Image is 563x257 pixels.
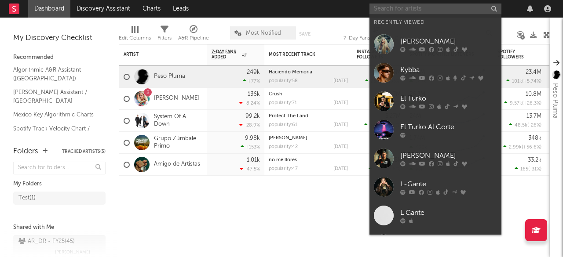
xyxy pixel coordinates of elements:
a: Mexico Key Algorithmic Charts [13,110,97,119]
div: [DATE] [333,101,348,105]
div: popularity: 42 [269,145,298,149]
div: 1.01k [247,157,260,163]
div: [DATE] [333,167,348,171]
input: Search for artists [369,4,501,14]
span: Most Notified [246,30,281,36]
a: [PERSON_NAME] [154,95,199,102]
span: 165 [520,167,528,172]
div: +77 % [243,78,260,84]
div: -8.24 % [239,100,260,106]
a: [PERSON_NAME] [369,30,501,58]
div: A&R Pipeline [178,33,209,43]
div: El Turko [400,93,497,104]
div: [PERSON_NAME] [400,36,497,47]
div: -47.5 % [240,166,260,172]
div: ( ) [364,122,401,128]
div: ( ) [515,166,541,172]
a: Protect The Land [269,114,308,119]
a: [PERSON_NAME] Assistant / [GEOGRAPHIC_DATA] [13,87,97,105]
div: -28.9 % [239,122,260,128]
div: Protect The Land [269,114,348,119]
div: Kybba [400,65,497,75]
span: +26.3 % [523,101,540,106]
a: Spotify Track Velocity Chart / MX [13,124,97,142]
button: Tracked Artists(5) [62,149,106,154]
div: Spotify Followers [497,49,528,60]
div: popularity: 58 [269,79,298,83]
span: 48.5k [515,123,527,128]
div: Corazón De Miel [269,136,348,141]
div: Haciendo Memoria [269,70,348,75]
div: Most Recent Track [269,52,335,57]
span: -31 % [530,167,540,172]
a: [PERSON_NAME] [369,144,501,173]
a: El Turko Al Corte [369,116,501,144]
a: [PERSON_NAME] [269,136,307,141]
div: 7-Day Fans Added (7-Day Fans Added) [344,33,409,43]
div: Edit Columns [119,22,151,47]
div: Folders [13,146,38,157]
div: Edit Columns [119,33,151,43]
div: A&R Pipeline [178,22,209,47]
div: Crush [269,92,348,97]
a: L Gante [369,201,501,230]
div: 10.8M [526,91,541,97]
div: 348k [528,135,541,141]
div: [PERSON_NAME] [400,150,497,161]
div: L-Gante [400,179,497,189]
div: 9.98k [245,135,260,141]
div: Instagram Followers [357,49,388,60]
div: popularity: 61 [269,123,297,127]
div: ( ) [503,144,541,150]
div: 33.2k [528,157,541,163]
div: ( ) [504,100,541,106]
div: 136k [248,91,260,97]
a: Kybba [369,58,501,87]
div: Test ( 1 ) [18,193,36,203]
span: 7-Day Fans Added [212,49,240,60]
div: 249k [247,69,260,75]
div: ( ) [509,122,541,128]
div: My Discovery Checklist [13,33,106,43]
span: +56.6 % [523,145,540,150]
a: Peso Pluma [154,73,185,80]
div: Shared with Me [13,222,106,233]
div: [DATE] [333,123,348,127]
a: no me llores [269,158,297,163]
div: L Gante [400,207,497,218]
span: 9.57k [510,101,522,106]
div: Artist [124,52,190,57]
span: -26 % [529,123,540,128]
span: 2.99k [509,145,522,150]
a: El Turko [369,87,501,116]
div: 13.7M [526,113,541,119]
a: Amigo de Artistas [154,161,200,168]
a: Test(1) [13,192,106,205]
div: Recently Viewed [374,17,497,28]
div: 7-Day Fans Added (7-Day Fans Added) [344,22,409,47]
div: no me llores [269,158,348,163]
a: Haciendo Memoria [269,70,312,75]
a: Crush [269,92,282,97]
span: 101k [512,79,522,84]
a: System Of A Down [154,113,203,128]
div: popularity: 47 [269,167,298,171]
div: Recommended [13,52,106,63]
span: +5.74 % [523,79,540,84]
div: My Folders [13,179,106,189]
a: L-Gante [369,173,501,201]
div: El Turko Al Corte [400,122,497,132]
div: ( ) [506,78,541,84]
div: AR_DR - FY25 ( 45 ) [18,236,75,247]
div: ( ) [365,78,401,84]
input: Search for folders... [13,162,106,174]
div: Filters [157,22,172,47]
a: Algorithmic A&R Assistant ([GEOGRAPHIC_DATA]) [13,65,97,83]
div: +153 % [241,144,260,150]
div: Peso Pluma [550,83,560,119]
div: 99.2k [245,113,260,119]
div: Filters [157,33,172,43]
a: Grupo Zúmbale Primo [154,135,203,150]
div: 23.4M [526,69,541,75]
button: Save [299,32,311,36]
